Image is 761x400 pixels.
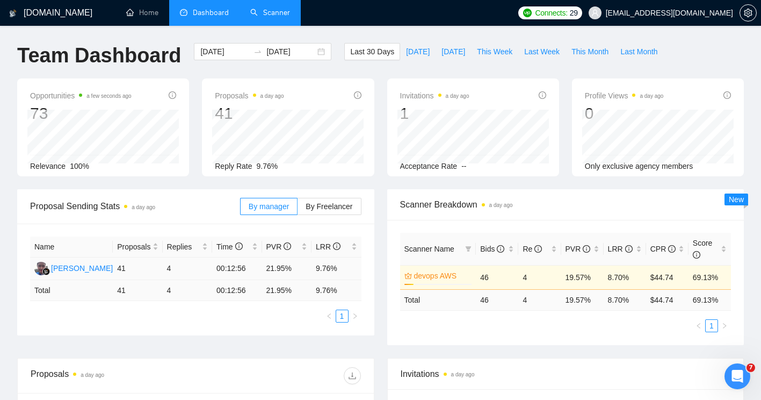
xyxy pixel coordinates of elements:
[235,242,243,250] span: info-circle
[693,239,713,259] span: Score
[257,162,278,170] span: 9.76%
[400,103,469,124] div: 1
[476,289,518,310] td: 46
[163,258,212,280] td: 4
[566,43,614,60] button: This Month
[524,46,560,58] span: Last Week
[81,372,104,378] time: a day ago
[126,8,158,17] a: homeHome
[539,91,546,99] span: info-circle
[253,47,262,56] span: swap-right
[523,245,542,253] span: Re
[400,89,469,102] span: Invitations
[51,262,113,274] div: [PERSON_NAME]
[721,323,728,329] span: right
[17,43,181,68] h1: Team Dashboard
[688,265,731,289] td: 69.13%
[585,162,693,170] span: Only exclusive agency members
[729,195,744,204] span: New
[354,91,361,99] span: info-circle
[497,245,504,253] span: info-circle
[620,46,657,58] span: Last Month
[441,46,465,58] span: [DATE]
[266,46,315,58] input: End date
[326,313,332,319] span: left
[349,310,361,323] li: Next Page
[746,363,755,372] span: 7
[668,245,676,253] span: info-circle
[306,202,352,211] span: By Freelancer
[336,310,349,323] li: 1
[650,245,676,253] span: CPR
[461,162,466,170] span: --
[518,289,561,310] td: 4
[561,265,604,289] td: 19.57%
[518,265,561,289] td: 4
[400,198,731,211] span: Scanner Breakdown
[640,93,663,99] time: a day ago
[262,258,311,280] td: 21.95%
[253,47,262,56] span: to
[591,9,599,17] span: user
[336,310,348,322] a: 1
[216,242,242,251] span: Time
[86,93,131,99] time: a few seconds ago
[471,43,518,60] button: This Week
[625,245,633,253] span: info-circle
[344,367,361,384] button: download
[31,367,195,384] div: Proposals
[30,280,113,301] td: Total
[646,289,688,310] td: $ 44.74
[30,162,66,170] span: Relevance
[585,103,664,124] div: 0
[561,289,604,310] td: 19.57 %
[693,251,700,259] span: info-circle
[215,162,252,170] span: Reply Rate
[414,270,470,282] a: devops AWS
[169,91,176,99] span: info-circle
[695,323,702,329] span: left
[262,280,311,301] td: 21.95 %
[311,280,361,301] td: 9.76 %
[718,319,731,332] button: right
[400,43,436,60] button: [DATE]
[692,319,705,332] button: left
[463,241,474,257] span: filter
[113,237,162,258] th: Proposals
[34,263,113,272] a: E[PERSON_NAME]
[724,363,750,389] iframe: Intercom live chat
[180,9,187,16] span: dashboard
[113,280,162,301] td: 41
[316,242,340,251] span: LRR
[117,241,150,253] span: Proposals
[406,46,430,58] span: [DATE]
[34,262,48,275] img: E
[465,246,472,252] span: filter
[200,46,249,58] input: Start date
[480,245,504,253] span: Bids
[30,237,113,258] th: Name
[451,372,475,377] time: a day ago
[646,265,688,289] td: $44.74
[523,9,532,17] img: upwork-logo.png
[446,93,469,99] time: a day ago
[311,258,361,280] td: 9.76%
[476,265,518,289] td: 46
[585,89,664,102] span: Profile Views
[30,103,132,124] div: 73
[740,9,757,17] a: setting
[30,89,132,102] span: Opportunities
[30,199,240,213] span: Proposal Sending Stats
[113,258,162,280] td: 41
[436,43,471,60] button: [DATE]
[571,46,608,58] span: This Month
[518,43,566,60] button: Last Week
[688,289,731,310] td: 69.13 %
[740,4,757,22] button: setting
[212,258,262,280] td: 00:12:56
[404,245,454,253] span: Scanner Name
[740,9,756,17] span: setting
[260,93,284,99] time: a day ago
[344,43,400,60] button: Last 30 Days
[215,89,284,102] span: Proposals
